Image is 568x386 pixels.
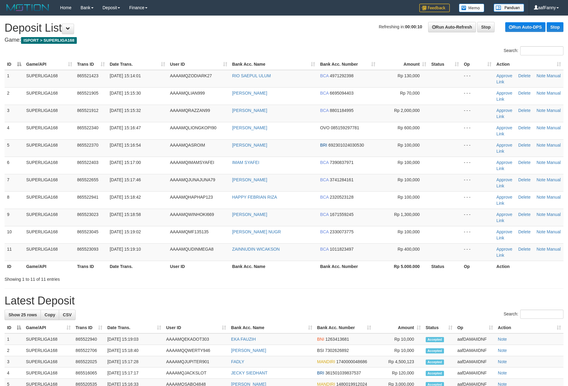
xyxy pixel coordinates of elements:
td: 1 [5,333,23,345]
span: Rp 600,000 [398,125,420,130]
a: Delete [518,195,531,200]
a: Note [537,212,546,217]
span: Show 25 rows [9,312,37,317]
a: Note [537,229,546,234]
td: 2 [5,345,23,356]
a: Approve [496,195,512,200]
td: aafDAMAIIDNF [455,333,495,345]
span: AAAAMQWINHOKI669 [170,212,214,217]
span: Copy 692301024030530 to clipboard [328,143,364,148]
td: 2 [5,87,24,105]
span: ISPORT > SUPERLIGA168 [21,37,77,44]
td: - - - [461,87,494,105]
td: 865522025 [73,356,105,367]
td: Rp 4,500,123 [374,356,423,367]
span: [DATE] 15:19:10 [110,247,141,252]
td: 865522940 [73,333,105,345]
span: BRI [317,370,324,375]
td: SUPERLIGA168 [24,191,75,209]
span: MANDIRI [317,359,335,364]
span: Copy 4971292398 to clipboard [330,73,353,78]
span: Refreshing in: [379,24,422,29]
a: Note [537,143,546,148]
span: [DATE] 15:18:58 [110,212,141,217]
th: Action: activate to sort column ascending [495,322,563,333]
td: 9 [5,209,24,226]
a: Note [537,108,546,113]
span: BCA [320,195,328,200]
span: AAAAMQHAPHAP123 [170,195,213,200]
th: Op: activate to sort column ascending [461,59,494,70]
span: BCA [320,212,328,217]
a: Note [498,348,507,353]
th: Trans ID [75,261,107,272]
span: [DATE] 15:19:02 [110,229,141,234]
span: AAAAMQZODIARK27 [170,73,212,78]
span: Rp 130,000 [398,73,420,78]
span: Accepted [426,360,444,365]
td: Rp 10,000 [374,333,423,345]
label: Search: [504,46,563,55]
a: Approve [496,125,512,130]
a: RIO SAEPUL ULUM [232,73,271,78]
span: Rp 100,000 [398,177,420,182]
span: 865522655 [77,177,98,182]
a: Delete [518,143,531,148]
a: Manual Link [496,195,561,206]
a: Approve [496,160,512,165]
span: [DATE] 15:17:00 [110,160,141,165]
a: Delete [518,247,531,252]
span: AAAAMQLIAN999 [170,91,205,96]
span: Copy 1740000048686 to clipboard [336,359,367,364]
td: SUPERLIGA168 [24,105,75,122]
a: HAPPY FEBRIAN RIZA [232,195,277,200]
a: [PERSON_NAME] [232,143,267,148]
th: Action [494,261,563,272]
span: Rp 100,000 [398,160,420,165]
span: 865521912 [77,108,98,113]
span: 865523045 [77,229,98,234]
a: Approve [496,247,512,252]
td: AAAAMQJACKSLOT [164,367,229,379]
td: SUPERLIGA168 [24,174,75,191]
img: panduan.png [494,4,524,12]
span: BCA [320,177,328,182]
span: 865522370 [77,143,98,148]
td: 4 [5,367,23,379]
div: Showing 1 to 11 of 11 entries [5,274,232,282]
a: Manual Link [496,229,561,240]
span: Rp 70,000 [400,91,420,96]
th: Action: activate to sort column ascending [494,59,563,70]
a: [PERSON_NAME] [232,108,267,113]
span: BCA [320,108,328,113]
span: BCA [320,73,328,78]
th: Date Trans. [107,261,168,272]
a: Manual Link [496,160,561,171]
td: 10 [5,226,24,243]
span: 865523023 [77,212,98,217]
td: Rp 10,000 [374,345,423,356]
th: Bank Acc. Number [318,261,378,272]
th: ID: activate to sort column descending [5,322,23,333]
a: Approve [496,91,512,96]
td: SUPERLIGA168 [23,367,73,379]
td: - - - [461,70,494,88]
label: Search: [504,310,563,319]
td: SUPERLIGA168 [24,70,75,88]
td: - - - [461,226,494,243]
a: IMAM SYAFEI [232,160,259,165]
th: Trans ID: activate to sort column ascending [73,322,105,333]
td: 865516065 [73,367,105,379]
img: MOTION_logo.png [5,3,51,12]
a: [PERSON_NAME] [232,212,267,217]
span: AAAAMQUDINMEGA8 [170,247,214,252]
span: BCA [320,229,328,234]
a: Note [537,160,546,165]
a: Run Auto-Refresh [428,22,476,32]
a: Delete [518,229,531,234]
a: Manual Link [496,143,561,154]
span: Accepted [426,371,444,376]
a: Manual Link [496,108,561,119]
td: aafDAMAIIDNF [455,367,495,379]
span: [DATE] 15:16:54 [110,143,141,148]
